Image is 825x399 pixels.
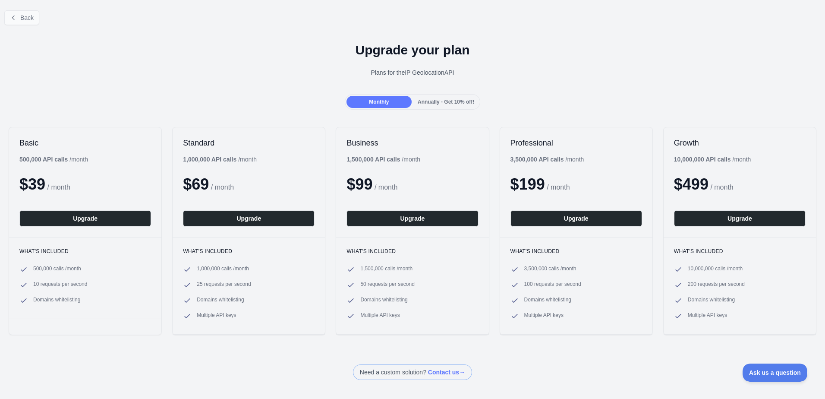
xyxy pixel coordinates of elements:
div: / month [346,155,420,164]
h2: Professional [510,138,642,148]
b: 1,500,000 API calls [346,156,400,163]
h2: Business [346,138,478,148]
span: $ 99 [346,175,372,193]
iframe: Toggle Customer Support [743,364,808,382]
div: / month [510,155,584,164]
span: $ 199 [510,175,545,193]
b: 3,500,000 API calls [510,156,564,163]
